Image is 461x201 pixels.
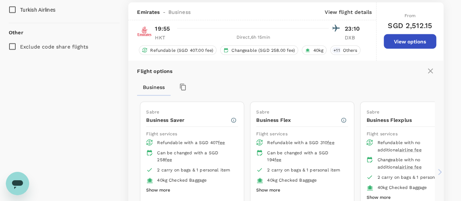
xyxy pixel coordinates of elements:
[384,34,436,49] button: View options
[147,47,216,54] span: Refundable (SGD 407.00 fee)
[366,131,397,136] span: Flight services
[218,140,225,145] span: fee
[157,139,232,147] div: Refundable with a SGD 407
[377,139,452,154] div: Refundable with no additional
[399,165,422,170] span: airline fee
[155,24,170,33] p: 19:55
[9,29,23,36] p: Other
[302,46,327,55] div: 40kg
[168,8,191,16] span: Business
[20,7,55,13] span: Turkish Airlines
[137,8,160,16] span: Emirates
[146,116,230,124] p: Business Saver
[160,8,168,16] span: -
[146,131,177,136] span: Flight services
[155,34,173,41] p: HKT
[157,178,207,183] span: 40kg Checked Baggage
[327,140,334,145] span: fee
[146,186,170,195] button: Show more
[366,109,379,115] span: Sabre
[377,156,452,171] div: Changeable with no additional
[228,47,298,54] span: Changeable (SGD 258.00 fee)
[388,20,432,31] h6: SGD 2,512.15
[146,109,159,115] span: Sabre
[220,46,298,55] div: Changeable (SGD 258.00 fee)
[366,116,450,124] p: Business Flexplus
[377,175,450,180] span: 2 carry on bags & 1 personal item
[256,186,280,195] button: Show more
[256,131,287,136] span: Flight services
[377,185,427,190] span: 40kg Checked Baggage
[345,34,363,41] p: DXB
[310,47,326,54] span: 40kg
[325,8,372,16] p: View flight details
[165,157,172,162] span: fee
[20,43,88,50] p: Exclude code share flights
[137,67,172,75] p: Flight options
[267,150,342,164] div: Can be changed with a SGD 194
[157,167,230,173] span: 2 carry on bags & 1 personal item
[137,78,171,96] button: Business
[267,139,342,147] div: Refundable with a SGD 310
[267,178,317,183] span: 40kg Checked Baggage
[399,147,422,152] span: airline fee
[256,116,340,124] p: Business Flex
[274,157,281,162] span: fee
[177,34,329,41] div: Direct , 6h 15min
[267,167,340,173] span: 2 carry on bags & 1 personal item
[340,47,360,54] span: Others
[332,47,341,54] span: + 11
[137,24,152,39] img: EK
[256,109,269,115] span: Sabre
[157,150,232,164] div: Can be changed with a SGD 258
[6,172,29,195] iframe: Button to launch messaging window
[330,46,360,55] div: +11Others
[139,46,216,55] div: Refundable (SGD 407.00 fee)
[405,13,416,18] span: From
[345,24,363,33] p: 23:10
